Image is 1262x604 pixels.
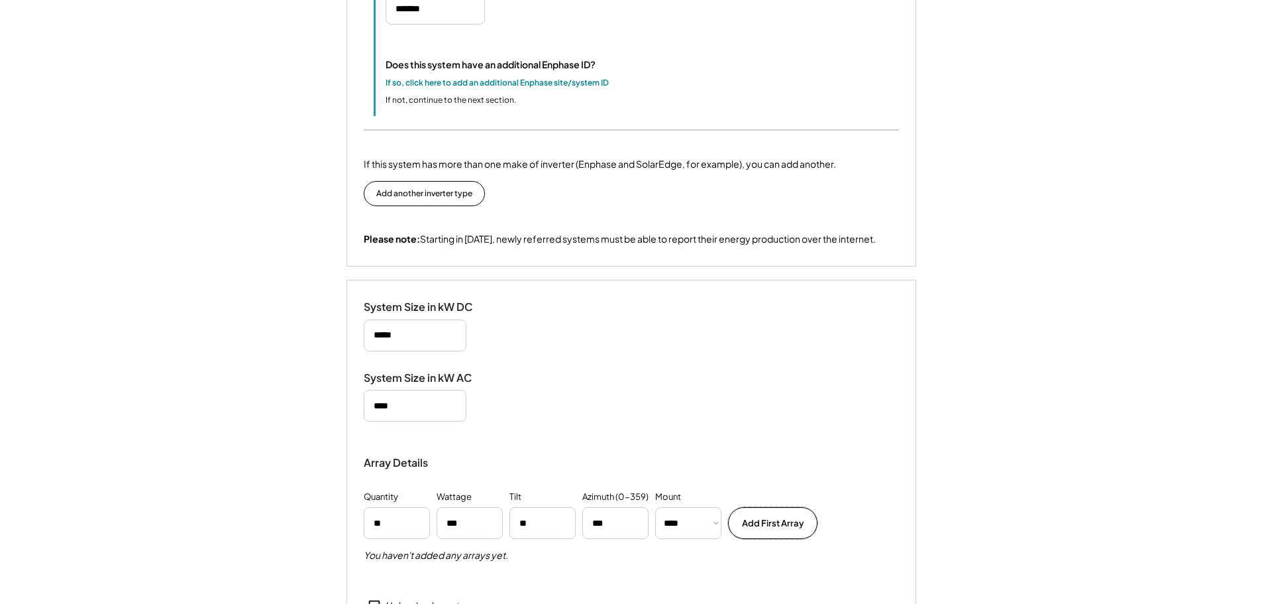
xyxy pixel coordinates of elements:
[364,300,496,314] div: System Size in kW DC
[655,491,681,504] div: Mount
[364,157,836,171] div: If this system has more than one make of inverter (Enphase and SolarEdge, for example), you can a...
[364,455,430,471] div: Array Details
[364,549,508,562] h5: You haven't added any arrays yet.
[582,491,649,504] div: Azimuth (0-359)
[364,181,485,206] button: Add another inverter type
[364,233,420,245] strong: Please note:
[437,491,472,504] div: Wattage
[509,491,521,504] div: Tilt
[364,233,876,246] div: Starting in [DATE], newly referred systems must be able to report their energy production over th...
[386,94,516,106] div: If not, continue to the next section.
[364,491,398,504] div: Quantity
[364,371,496,385] div: System Size in kW AC
[728,507,817,539] button: Add First Array
[386,58,596,72] div: Does this system have an additional Enphase ID?
[386,77,609,89] div: If so, click here to add an additional Enphase site/system ID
